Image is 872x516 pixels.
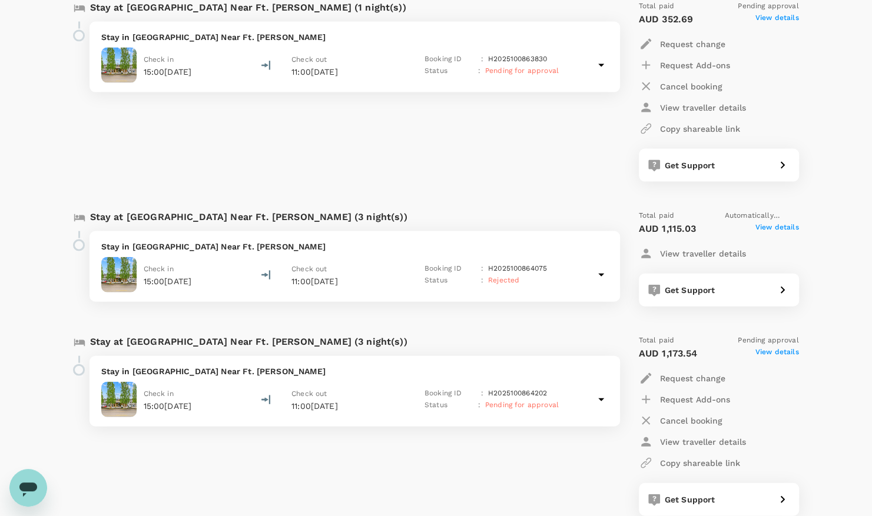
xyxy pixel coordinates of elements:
[660,415,722,427] p: Cancel booking
[639,243,746,264] button: View traveller details
[639,55,730,76] button: Request Add-ons
[665,495,715,504] span: Get Support
[144,275,192,287] p: 15:00[DATE]
[660,457,740,469] p: Copy shareable link
[481,263,483,275] p: :
[639,452,740,474] button: Copy shareable link
[101,48,137,83] img: Clarion Hotel And Suites Fairbanks Near Ft. Wainwright
[639,368,725,389] button: Request change
[101,241,608,252] p: Stay in [GEOGRAPHIC_DATA] Near Ft. [PERSON_NAME]
[639,347,698,361] p: AUD 1,173.54
[101,382,137,417] img: Clarion Hotel And Suites Fairbanks Near Ft. Wainwright
[291,66,403,78] p: 11:00[DATE]
[660,81,722,92] p: Cancel booking
[101,365,608,377] p: Stay in [GEOGRAPHIC_DATA] Near Ft. [PERSON_NAME]
[660,59,730,71] p: Request Add-ons
[478,65,480,77] p: :
[425,388,476,400] p: Booking ID
[425,400,473,411] p: Status
[660,372,725,384] p: Request change
[639,34,725,55] button: Request change
[90,1,406,15] p: Stay at [GEOGRAPHIC_DATA] Near Ft. [PERSON_NAME] (1 night(s))
[9,469,47,507] iframe: Button to launch messaging window
[660,38,725,50] p: Request change
[485,66,559,75] span: Pending for approval
[144,66,192,78] p: 15:00[DATE]
[639,76,722,97] button: Cancel booking
[738,335,798,347] span: Pending approval
[291,55,327,64] span: Check out
[144,55,174,64] span: Check in
[90,335,407,349] p: Stay at [GEOGRAPHIC_DATA] Near Ft. [PERSON_NAME] (3 night(s))
[639,1,675,12] span: Total paid
[639,222,697,236] p: AUD 1,115.03
[425,275,476,287] p: Status
[291,275,403,287] p: 11:00[DATE]
[488,263,547,275] p: H2025100864075
[481,388,483,400] p: :
[639,12,694,26] p: AUD 352.69
[755,12,799,26] span: View details
[665,161,715,170] span: Get Support
[639,118,740,139] button: Copy shareable link
[291,390,327,398] span: Check out
[425,54,476,65] p: Booking ID
[738,1,798,12] span: Pending approval
[425,263,476,275] p: Booking ID
[144,400,192,412] p: 15:00[DATE]
[639,431,746,452] button: View traveller details
[639,97,746,118] button: View traveller details
[488,54,547,65] p: H2025100863830
[425,65,473,77] p: Status
[755,347,799,361] span: View details
[478,400,480,411] p: :
[144,265,174,273] span: Check in
[101,31,608,43] p: Stay in [GEOGRAPHIC_DATA] Near Ft. [PERSON_NAME]
[725,210,799,222] span: Automatically rejected by system
[90,210,407,224] p: Stay at [GEOGRAPHIC_DATA] Near Ft. [PERSON_NAME] (3 night(s))
[660,436,746,448] p: View traveller details
[101,257,137,292] img: Clarion Hotel And Suites Fairbanks Near Ft. Wainwright
[660,394,730,405] p: Request Add-ons
[639,410,722,431] button: Cancel booking
[291,265,327,273] span: Check out
[144,390,174,398] span: Check in
[639,210,675,222] span: Total paid
[660,248,746,259] p: View traveller details
[639,335,675,347] span: Total paid
[660,123,740,135] p: Copy shareable link
[755,222,799,236] span: View details
[488,276,519,284] span: Rejected
[291,400,403,412] p: 11:00[DATE]
[488,388,547,400] p: H2025100864202
[481,275,483,287] p: :
[660,102,746,114] p: View traveller details
[639,389,730,410] button: Request Add-ons
[485,401,559,409] span: Pending for approval
[481,54,483,65] p: :
[665,285,715,295] span: Get Support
